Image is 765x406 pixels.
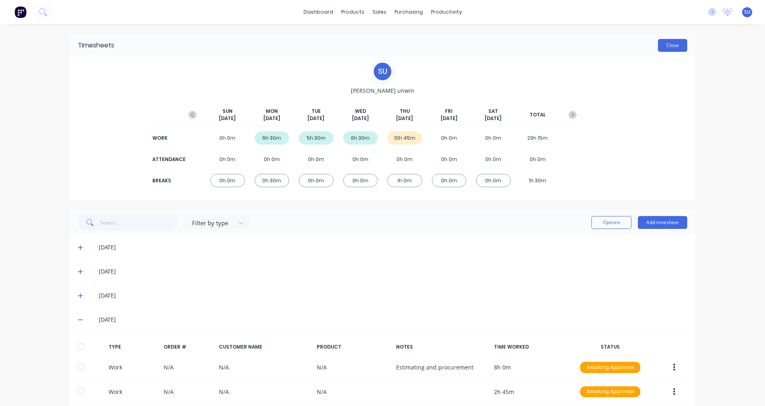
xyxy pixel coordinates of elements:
[396,343,488,351] div: NOTES
[485,115,502,122] span: [DATE]
[432,131,467,145] div: 0h 0m
[476,131,511,145] div: 0h 0m
[744,8,751,16] span: SU
[99,243,687,252] div: [DATE]
[520,153,555,166] div: 0h 0m
[476,174,511,187] div: 0h 0m
[263,115,280,122] span: [DATE]
[494,343,567,351] div: TIME WORKED
[530,111,546,118] span: TOTAL
[441,115,457,122] span: [DATE]
[387,131,422,145] div: 10h 45m
[317,343,390,351] div: PRODUCT
[580,362,640,373] div: Awaiting Approval
[355,108,366,115] span: WED
[400,108,410,115] span: THU
[255,174,289,187] div: 0h 30m
[152,156,184,163] div: ATTENDANCE
[343,153,378,166] div: 0h 0m
[396,115,413,122] span: [DATE]
[312,108,321,115] span: TUE
[520,131,555,145] div: 29h 15m
[445,108,453,115] span: FRI
[299,174,334,187] div: 0h 0m
[337,6,368,18] div: products
[638,216,687,229] button: Add timesheet
[210,131,245,145] div: 0h 0m
[14,6,26,18] img: Factory
[99,267,687,276] div: [DATE]
[580,386,640,398] div: Awaiting Approval
[427,6,466,18] div: productivity
[591,216,631,229] button: Options
[520,174,555,187] div: 1h 30m
[387,174,422,187] div: 1h 0m
[266,108,278,115] span: MON
[343,174,378,187] div: 0h 0m
[299,131,334,145] div: 5h 30m
[368,6,391,18] div: sales
[488,108,498,115] span: SAT
[343,131,378,145] div: 6h 30m
[164,343,212,351] div: ORDER #
[78,41,114,50] div: Timesheets
[387,153,422,166] div: 0h 0m
[100,214,178,231] input: Search...
[152,135,184,142] div: WORK
[219,343,310,351] div: CUSTOMER NAME
[299,153,334,166] div: 0h 0m
[432,153,467,166] div: 0h 0m
[476,153,511,166] div: 0h 0m
[352,115,369,122] span: [DATE]
[308,115,324,122] span: [DATE]
[99,291,687,300] div: [DATE]
[99,315,687,324] div: [DATE]
[351,86,414,95] span: [PERSON_NAME] unwin
[391,6,427,18] div: purchasing
[223,108,233,115] span: SUN
[300,6,337,18] a: dashboard
[574,343,647,351] div: STATUS
[219,115,236,122] span: [DATE]
[255,153,289,166] div: 0h 0m
[152,177,184,184] div: BREAKS
[658,39,687,52] button: Close
[210,153,245,166] div: 0h 0m
[432,174,467,187] div: 0h 0m
[210,174,245,187] div: 0h 0m
[109,343,158,351] div: TYPE
[372,61,393,82] div: s u
[255,131,289,145] div: 6h 30m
